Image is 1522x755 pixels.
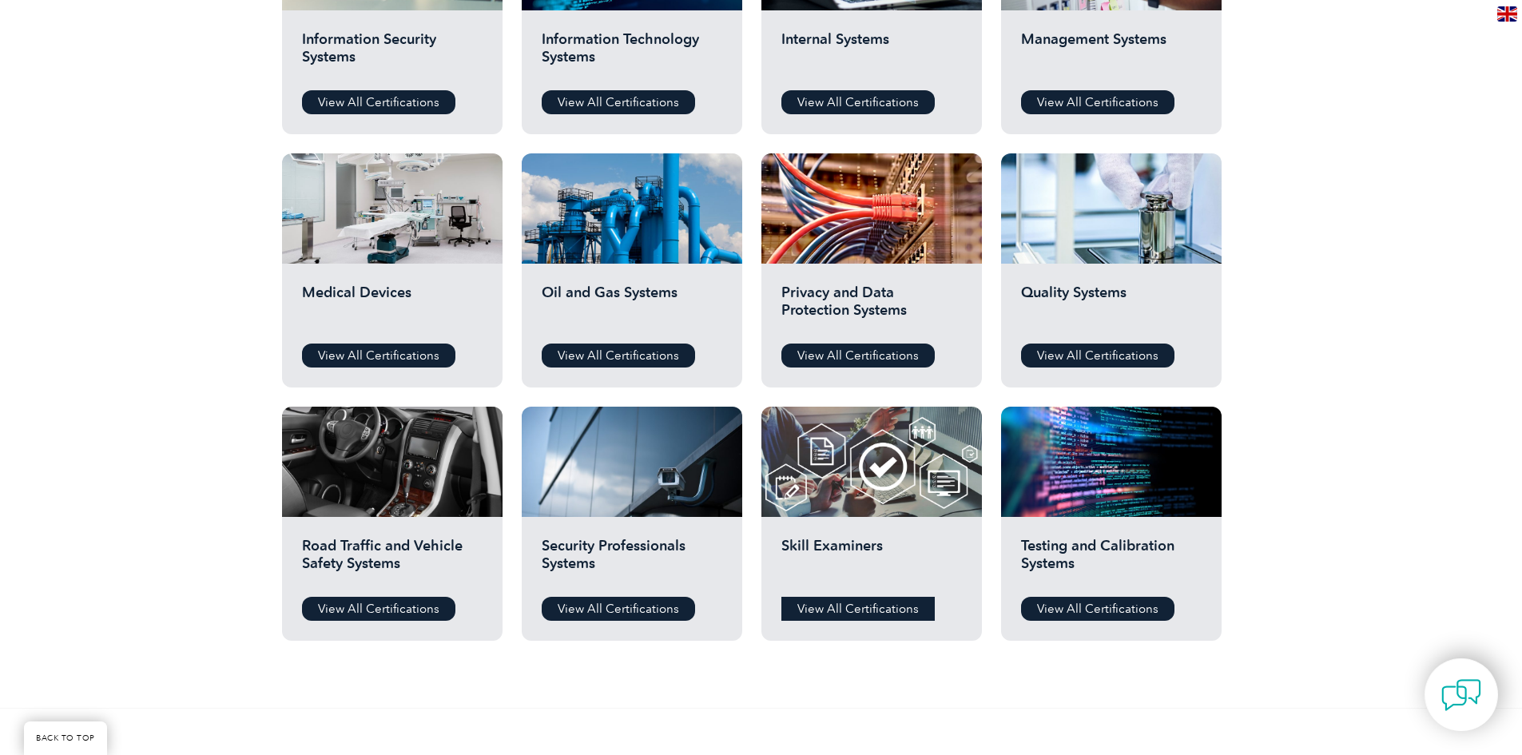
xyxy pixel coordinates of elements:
a: View All Certifications [542,90,695,114]
img: contact-chat.png [1441,675,1481,715]
h2: Management Systems [1021,30,1202,78]
h2: Quality Systems [1021,284,1202,332]
h2: Information Security Systems [302,30,483,78]
h2: Testing and Calibration Systems [1021,537,1202,585]
a: View All Certifications [542,344,695,368]
a: BACK TO TOP [24,721,107,755]
a: View All Certifications [781,344,935,368]
h2: Road Traffic and Vehicle Safety Systems [302,537,483,585]
img: en [1497,6,1517,22]
a: View All Certifications [542,597,695,621]
h2: Medical Devices [302,284,483,332]
a: View All Certifications [1021,90,1174,114]
h2: Privacy and Data Protection Systems [781,284,962,332]
a: View All Certifications [302,344,455,368]
h2: Skill Examiners [781,537,962,585]
h2: Internal Systems [781,30,962,78]
a: View All Certifications [1021,597,1174,621]
h2: Oil and Gas Systems [542,284,722,332]
h2: Information Technology Systems [542,30,722,78]
a: View All Certifications [781,597,935,621]
a: View All Certifications [302,90,455,114]
a: View All Certifications [1021,344,1174,368]
a: View All Certifications [302,597,455,621]
h2: Security Professionals Systems [542,537,722,585]
a: View All Certifications [781,90,935,114]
